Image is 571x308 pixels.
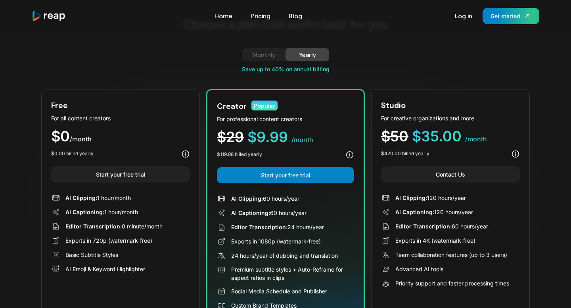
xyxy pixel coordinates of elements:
[217,167,354,183] a: Start your free trial
[217,115,354,123] div: For professional content creators
[65,251,118,259] div: Basic Subtitle Styles
[381,99,406,111] div: Studio
[395,209,434,215] span: AI Captioning:
[217,128,244,146] span: $29
[231,209,307,217] div: 60 hours/year
[395,279,509,287] div: Priority support and faster processing times
[251,101,278,110] div: Popular
[65,194,97,201] span: AI Clipping:
[231,223,324,231] div: 24 hours/year
[51,114,190,122] div: For all content creators
[395,194,427,201] span: AI Clipping:
[211,10,236,22] a: Home
[231,237,321,245] div: Exports in 1080p (watermark-free)
[65,208,138,216] div: 1 hour/month
[451,10,476,22] a: Log in
[32,11,66,21] img: reap logo
[395,251,507,259] div: Team collaboration features (up to 3 users)
[231,194,299,203] div: 60 hours/year
[395,222,488,230] div: 60 hours/year
[51,150,94,157] div: $0.00 billed yearly
[395,265,443,273] div: Advanced AI tools
[247,10,274,22] a: Pricing
[231,251,338,260] div: 24 hours/year of dubbing and translation
[465,135,487,143] span: /month
[395,208,473,216] div: 120 hours/year
[217,100,247,112] div: Creator
[231,209,270,216] span: AI Captioning:
[291,136,313,144] span: /month
[483,8,539,24] a: Get started
[251,50,276,59] div: Monthly
[41,65,530,73] div: Save up to 40% on annual billing
[381,166,520,183] a: Contact Us
[395,223,452,230] span: Editor Transcription:
[395,194,466,202] div: 120 hours/year
[231,224,287,230] span: Editor Transcription:
[231,195,263,202] span: AI Clipping:
[381,127,408,145] span: $50
[51,99,68,111] div: Free
[65,222,163,230] div: 0 minute/month
[412,127,462,145] span: $35.00
[231,265,354,282] div: Premium subtitle styles + Auto-Reframe for aspect ratios in clips
[65,209,104,215] span: AI Captioning:
[51,166,190,183] a: Start your free trial
[65,223,122,230] span: Editor Transcription:
[65,236,152,245] div: Exports in 720p (watermark-free)
[381,150,429,157] div: $420.00 billed yearly
[217,151,262,158] div: $119.88 billed yearly
[285,10,306,22] a: Blog
[395,236,475,245] div: Exports in 4K (watermark-free)
[65,194,131,202] div: 1 hour/month
[65,265,145,273] div: AI Emoji & Keyword Highlighter
[231,287,327,295] div: Social Media Schedule and Publisher
[32,11,66,21] a: home
[381,114,520,122] div: For creative organizations and more
[70,135,92,143] span: /month
[247,128,288,146] span: $9.99
[491,12,520,20] div: Get started
[295,50,320,59] div: Yearly
[51,129,190,144] div: $0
